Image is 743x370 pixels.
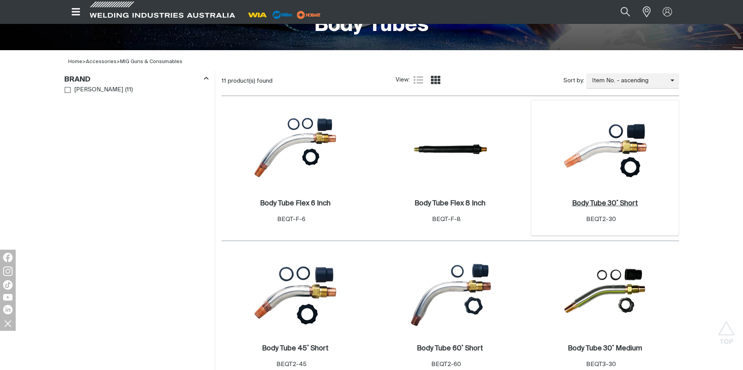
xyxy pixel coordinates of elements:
a: Body Tube 60˚ Short [417,344,483,353]
aside: Filters [64,71,209,96]
span: View: [396,76,410,85]
a: MIG Guns & Consumables [120,59,182,64]
div: 11 [222,77,396,85]
img: miller [294,9,323,21]
h2: Body Tube 30˚ Medium [568,345,642,352]
span: BEQT2-45 [276,361,307,367]
h2: Body Tube Flex 6 Inch [260,200,331,207]
span: BEQT3-30 [586,361,616,367]
a: List view [414,75,423,85]
img: Body Tube 30˚ Short [563,106,647,190]
span: Sort by: [563,76,584,85]
span: BEQT2-60 [431,361,461,367]
a: Body Tube 30˚ Medium [568,344,642,353]
img: LinkedIn [3,305,13,314]
h2: Body Tube 45˚ Short [262,345,329,352]
img: TikTok [3,280,13,290]
span: ( 11 ) [125,85,133,94]
img: Body Tube 45˚ Short [253,251,337,335]
span: BEQT-F-8 [432,216,461,222]
img: YouTube [3,294,13,301]
img: Instagram [3,267,13,276]
a: Home [68,59,82,64]
img: hide socials [1,317,15,330]
span: > [82,59,86,64]
button: Scroll to top [718,321,735,339]
span: BEQT-F-6 [277,216,305,222]
a: Body Tube Flex 8 Inch [414,199,485,208]
a: Body Tube Flex 6 Inch [260,199,331,208]
a: miller [294,12,323,18]
img: Body Tube Flex 8 Inch [408,106,492,190]
h2: Body Tube Flex 8 Inch [414,200,485,207]
span: product(s) found [228,78,272,84]
span: > [86,59,120,64]
img: Body Tube Flex 6 Inch [253,106,337,190]
h3: Brand [64,75,91,84]
ul: Brand [65,85,208,95]
a: Body Tube 45˚ Short [262,344,329,353]
h1: Body Tubes [314,13,429,38]
img: Facebook [3,253,13,262]
a: Accessories [86,59,116,64]
h2: Body Tube 30˚ Short [572,200,638,207]
h2: Body Tube 60˚ Short [417,345,483,352]
button: Search products [612,3,639,21]
input: Product name or item number... [602,3,638,21]
img: Body Tube 30˚ Medium [563,251,647,335]
span: BEQT2-30 [586,216,616,222]
a: [PERSON_NAME] [65,85,124,95]
a: Body Tube 30˚ Short [572,199,638,208]
span: Item No. - ascending [586,76,670,85]
section: Product list controls [222,71,679,91]
div: Brand [64,74,209,84]
img: Body Tube 60˚ Short [408,251,492,335]
span: [PERSON_NAME] [74,85,123,94]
